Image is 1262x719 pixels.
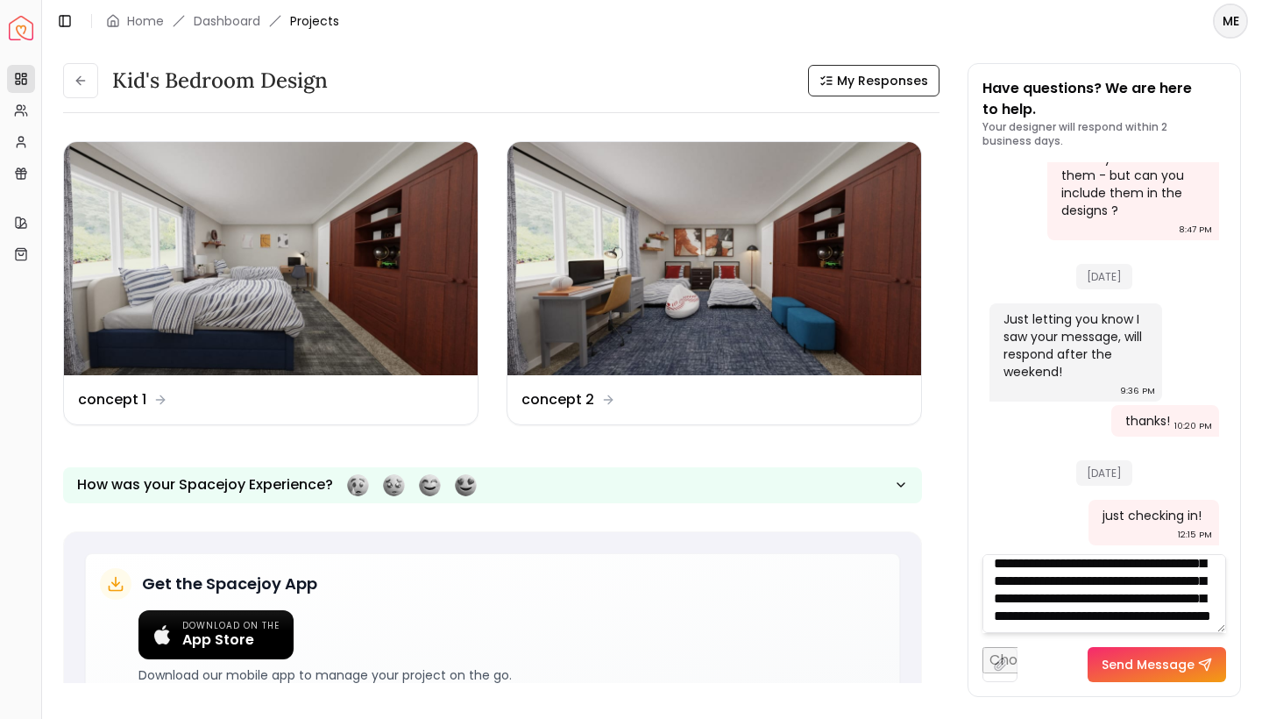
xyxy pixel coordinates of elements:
div: 8:47 PM [1179,221,1212,238]
button: My Responses [808,65,939,96]
h3: Kid's Bedroom design [112,67,328,95]
div: 10:20 PM [1174,417,1212,435]
p: Have questions? We are here to help. [982,78,1226,120]
span: App Store [182,631,280,649]
a: Home [127,12,164,30]
img: concept 2 [507,142,921,375]
h5: Get the Spacejoy App [142,572,317,596]
span: ME [1215,5,1246,37]
dd: concept 1 [78,389,146,410]
span: [DATE] [1076,460,1132,486]
div: Just letting you know I saw your message, will respond after the weekend! [1003,310,1145,381]
div: 9:36 PM [1120,382,1155,400]
dd: concept 2 [521,389,594,410]
img: Apple logo [152,625,172,644]
button: How was your Spacejoy Experience?Feeling terribleFeeling badFeeling goodFeeling awesome [63,467,922,503]
img: Spacejoy Logo [9,16,33,40]
a: Spacejoy [9,16,33,40]
a: Dashboard [194,12,260,30]
button: ME [1213,4,1248,39]
p: How was your Spacejoy Experience? [77,474,333,495]
span: My Responses [837,72,928,89]
nav: breadcrumb [106,12,339,30]
img: concept 1 [64,142,478,375]
div: just checking in! [1102,507,1202,524]
p: Download our mobile app to manage your project on the go. [138,666,885,684]
span: Projects [290,12,339,30]
a: Download on the App Store [138,610,294,660]
a: concept 1concept 1 [63,141,479,425]
span: [DATE] [1076,264,1132,289]
a: concept 2concept 2 [507,141,922,425]
div: thanks! [1125,412,1170,430]
span: Download on the [182,621,280,632]
button: Send Message [1088,647,1226,682]
div: 12:15 PM [1178,526,1212,544]
p: Your designer will respond within 2 business days. [982,120,1226,148]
